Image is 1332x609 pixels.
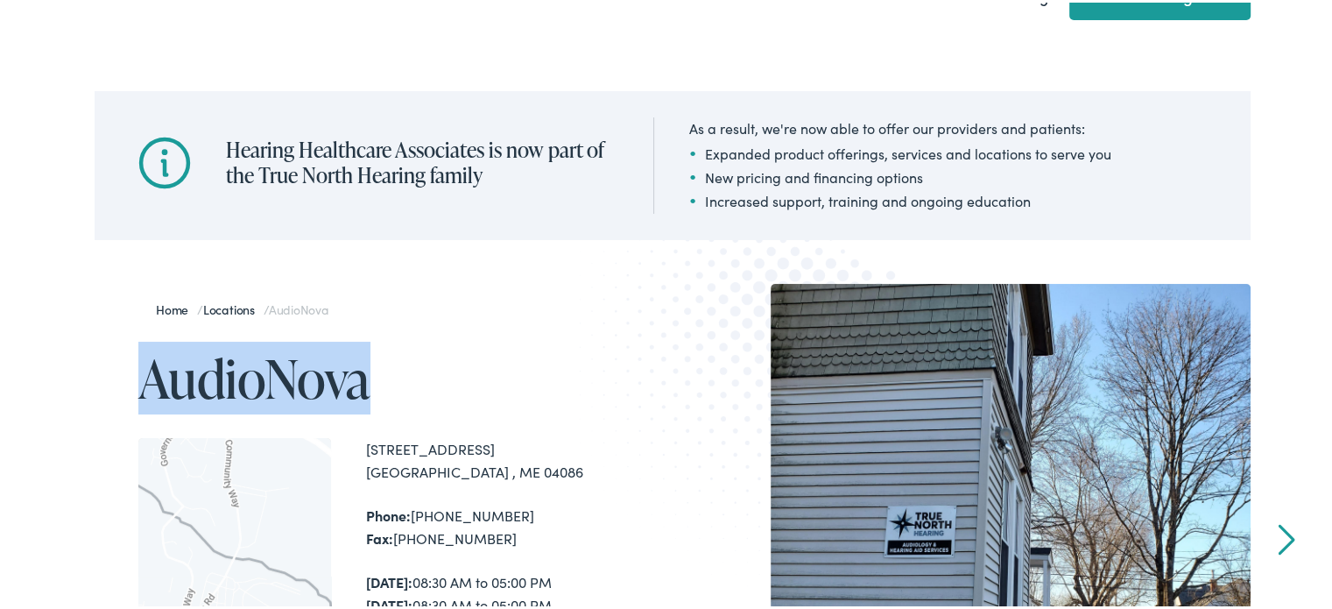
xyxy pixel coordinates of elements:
a: Locations [203,298,264,315]
div: As a result, we're now able to offer our providers and patients: [689,115,1111,136]
li: Increased support, training and ongoing education [689,188,1111,209]
span: AudioNova [269,298,328,315]
li: New pricing and financing options [689,164,1111,185]
h2: Hearing Healthcare Associates is now part of the True North Hearing family [226,135,618,186]
li: Expanded product offerings, services and locations to serve you [689,140,1111,161]
strong: Phone: [366,503,411,522]
a: Next [1279,521,1295,553]
strong: Fax: [366,526,393,545]
div: [STREET_ADDRESS] [GEOGRAPHIC_DATA] , ME 04086 [366,436,673,480]
strong: [DATE]: [366,570,412,589]
a: Home [156,298,197,315]
div: [PHONE_NUMBER] [PHONE_NUMBER] [366,502,673,547]
h1: AudioNova [138,347,673,405]
span: / / [156,298,328,315]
